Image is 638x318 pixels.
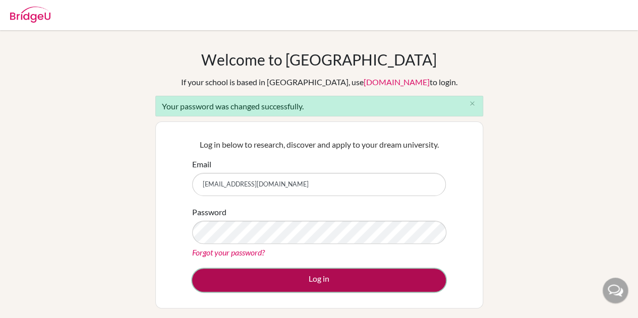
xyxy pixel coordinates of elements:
a: [DOMAIN_NAME] [364,77,430,87]
button: Log in [192,269,446,292]
label: Email [192,158,211,170]
i: close [469,100,476,107]
div: Your password was changed successfully. [155,96,483,116]
div: If your school is based in [GEOGRAPHIC_DATA], use to login. [181,76,457,88]
button: Close [462,96,483,111]
h1: Welcome to [GEOGRAPHIC_DATA] [201,50,437,69]
img: Bridge-U [10,7,50,23]
a: Forgot your password? [192,247,265,257]
p: Log in below to research, discover and apply to your dream university. [192,139,446,151]
span: Help [23,7,43,16]
label: Password [192,206,226,218]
